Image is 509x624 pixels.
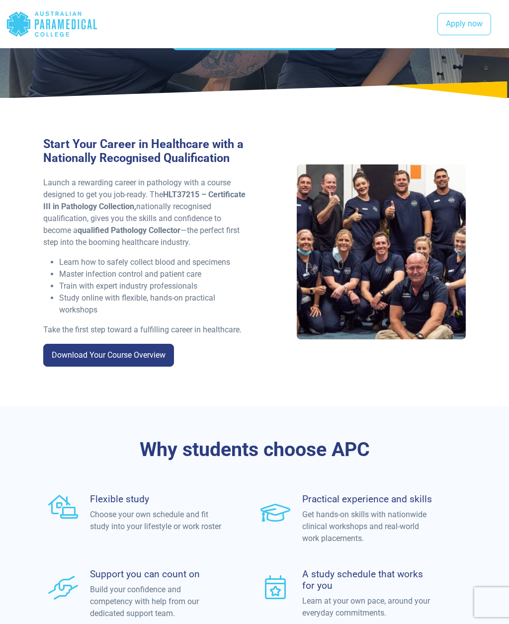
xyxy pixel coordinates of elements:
div: Australian Paramedical College [6,8,98,40]
p: Take the first step toward a fulfilling career in healthcare. [43,324,249,336]
strong: HLT37215 – Certificate III in Pathology Collection, [43,190,246,211]
p: Learn at your own pace, around your everyday commitments. [302,595,437,619]
li: Master infection control and patient care [59,268,249,280]
h3: Why students choose APC [43,438,466,462]
strong: qualified Pathology Collector [78,226,180,235]
p: Get hands-on skills with nationwide clinical workshops and real-world work placements. [302,509,437,545]
h4: Flexible study [90,493,225,505]
a: Apply now [437,13,491,36]
h3: Start Your Career in Healthcare with a Nationally Recognised Qualification [43,137,249,165]
h4: Support you can count on [90,568,225,580]
p: Choose your own schedule and fit study into your lifestyle or work roster [90,509,225,533]
p: Launch a rewarding career in pathology with a course designed to get you job-ready. The nationall... [43,177,249,248]
h4: A study schedule that works for you [302,568,437,591]
li: Study online with flexible, hands-on practical workshops [59,292,249,316]
h4: Practical experience and skills [302,493,437,505]
li: Learn how to safely collect blood and specimens [59,256,249,268]
a: Download Your Course Overview [43,344,174,367]
li: Train with expert industry professionals [59,280,249,292]
p: Build your confidence and competency with help from our dedicated support team. [90,584,225,620]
